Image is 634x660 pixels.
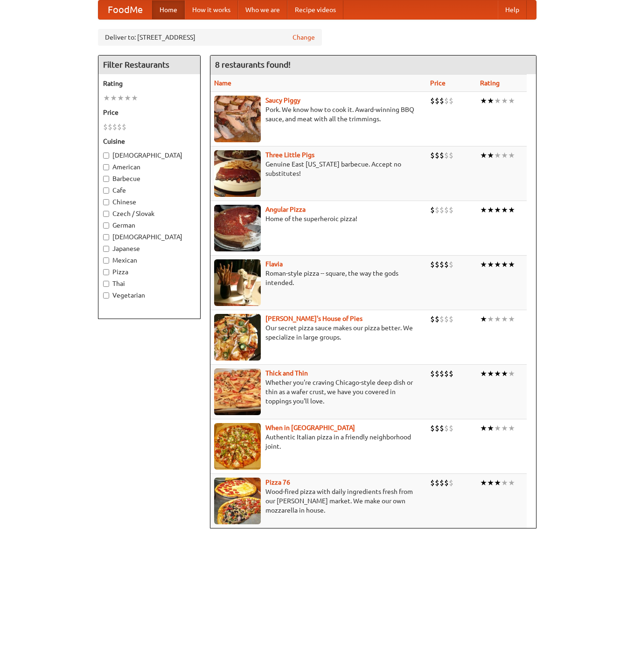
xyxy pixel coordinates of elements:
[214,214,423,223] p: Home of the superheroic pizza!
[430,79,446,87] a: Price
[103,188,109,194] input: Cafe
[103,291,195,300] label: Vegetarian
[103,281,109,287] input: Thai
[449,96,453,106] li: $
[508,96,515,106] li: ★
[449,150,453,160] li: $
[103,279,195,288] label: Thai
[265,479,290,486] a: Pizza 76
[430,478,435,488] li: $
[108,122,112,132] li: $
[103,221,195,230] label: German
[449,423,453,433] li: $
[487,259,494,270] li: ★
[214,432,423,451] p: Authentic Italian pizza in a friendly neighborhood joint.
[287,0,343,19] a: Recipe videos
[214,323,423,342] p: Our secret pizza sauce makes our pizza better. We specialize in large groups.
[480,478,487,488] li: ★
[439,205,444,215] li: $
[103,257,109,264] input: Mexican
[112,122,117,132] li: $
[214,487,423,515] p: Wood-fired pizza with daily ingredients fresh from our [PERSON_NAME] market. We make our own mozz...
[494,314,501,324] li: ★
[103,222,109,229] input: German
[480,314,487,324] li: ★
[103,292,109,299] input: Vegetarian
[103,186,195,195] label: Cafe
[435,314,439,324] li: $
[439,150,444,160] li: $
[480,423,487,433] li: ★
[124,93,131,103] li: ★
[487,314,494,324] li: ★
[103,199,109,205] input: Chinese
[501,205,508,215] li: ★
[265,369,308,377] a: Thick and Thin
[265,151,314,159] a: Three Little Pigs
[214,368,261,415] img: thick.jpg
[435,423,439,433] li: $
[480,96,487,106] li: ★
[501,478,508,488] li: ★
[435,478,439,488] li: $
[444,314,449,324] li: $
[103,176,109,182] input: Barbecue
[103,151,195,160] label: [DEMOGRAPHIC_DATA]
[117,93,124,103] li: ★
[480,79,500,87] a: Rating
[293,33,315,42] a: Change
[494,96,501,106] li: ★
[435,205,439,215] li: $
[185,0,238,19] a: How it works
[265,315,362,322] b: [PERSON_NAME]'s House of Pies
[435,96,439,106] li: $
[214,205,261,251] img: angular.jpg
[265,206,306,213] a: Angular Pizza
[444,96,449,106] li: $
[238,0,287,19] a: Who we are
[498,0,527,19] a: Help
[444,478,449,488] li: $
[103,164,109,170] input: American
[449,478,453,488] li: $
[508,150,515,160] li: ★
[103,246,109,252] input: Japanese
[214,105,423,124] p: Pork. We know how to cook it. Award-winning BBQ sauce, and meat with all the trimmings.
[265,97,300,104] b: Saucy Piggy
[487,150,494,160] li: ★
[103,162,195,172] label: American
[494,205,501,215] li: ★
[508,368,515,379] li: ★
[487,205,494,215] li: ★
[508,478,515,488] li: ★
[265,260,283,268] b: Flavia
[103,93,110,103] li: ★
[439,478,444,488] li: $
[215,60,291,69] ng-pluralize: 8 restaurants found!
[103,211,109,217] input: Czech / Slovak
[508,314,515,324] li: ★
[439,423,444,433] li: $
[214,150,261,197] img: littlepigs.jpg
[494,478,501,488] li: ★
[439,259,444,270] li: $
[501,150,508,160] li: ★
[98,56,200,74] h4: Filter Restaurants
[98,0,152,19] a: FoodMe
[103,267,195,277] label: Pizza
[494,368,501,379] li: ★
[103,256,195,265] label: Mexican
[480,205,487,215] li: ★
[508,205,515,215] li: ★
[103,174,195,183] label: Barbecue
[265,424,355,431] a: When in [GEOGRAPHIC_DATA]
[122,122,126,132] li: $
[103,197,195,207] label: Chinese
[501,314,508,324] li: ★
[487,478,494,488] li: ★
[103,234,109,240] input: [DEMOGRAPHIC_DATA]
[487,423,494,433] li: ★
